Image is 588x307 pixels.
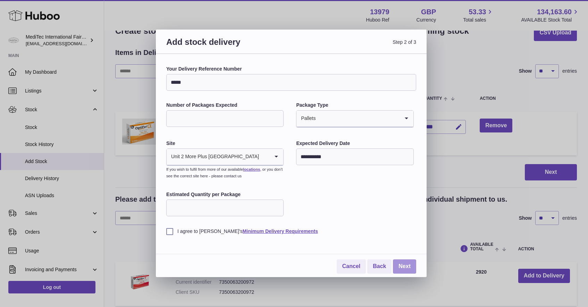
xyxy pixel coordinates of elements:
[367,259,392,274] a: Back
[243,167,260,171] a: locations
[243,228,318,234] a: Minimum Delivery Requirements
[337,259,366,274] a: Cancel
[166,167,283,178] small: If you wish to fulfil from more of our available , or you don’t see the correct site here - pleas...
[167,149,259,165] span: Unit 2 More Plus [GEOGRAPHIC_DATA]
[166,191,284,198] label: Estimated Quantity per Package
[393,259,416,274] a: Next
[296,111,316,127] span: Pallets
[259,149,269,165] input: Search for option
[166,228,416,235] label: I agree to [PERSON_NAME]'s
[166,66,416,72] label: Your Delivery Reference Number
[167,149,283,165] div: Search for option
[296,111,413,127] div: Search for option
[166,102,284,108] label: Number of Packages Expected
[166,140,284,147] label: Site
[296,140,413,147] label: Expected Delivery Date
[166,37,291,56] h3: Add stock delivery
[316,111,399,127] input: Search for option
[296,102,413,108] label: Package Type
[291,37,416,56] span: Step 2 of 3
